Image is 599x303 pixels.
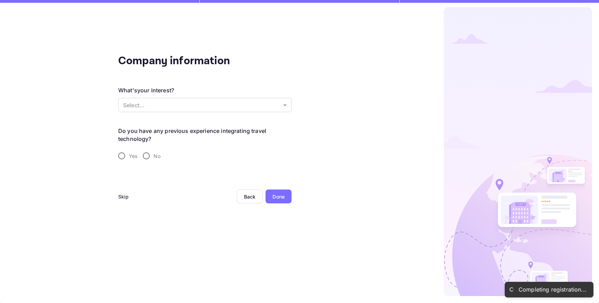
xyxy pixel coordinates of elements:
[118,98,292,112] div: Without label
[118,193,129,200] div: Skip
[154,152,160,160] span: No
[118,53,257,69] div: Company information
[129,152,137,160] span: Yes
[244,194,256,200] div: Back
[444,7,592,296] img: logo
[519,286,587,293] div: Completing registration...
[123,101,280,109] p: Select...
[118,127,292,143] legend: Do you have any previous experience integrating travel technology?
[118,86,174,94] div: What's your interest?
[118,149,292,163] div: travel-experience
[272,193,285,200] div: Done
